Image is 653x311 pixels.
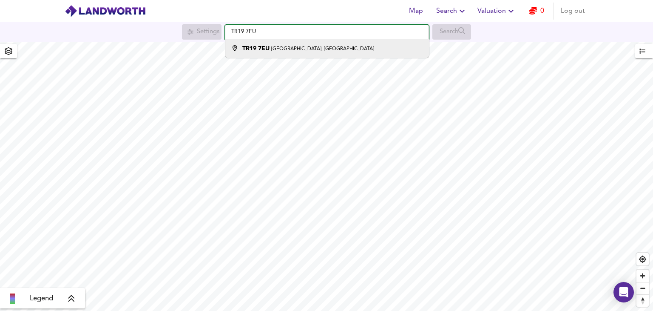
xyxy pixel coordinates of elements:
[182,24,221,40] div: Search for a location first or explore the map
[529,5,544,17] a: 0
[65,5,146,17] img: logo
[225,25,429,39] input: Enter a location...
[636,282,649,294] button: Zoom out
[636,270,649,282] button: Zoom in
[271,46,374,52] small: [GEOGRAPHIC_DATA], [GEOGRAPHIC_DATA]
[406,5,426,17] span: Map
[474,3,520,20] button: Valuation
[436,5,467,17] span: Search
[636,294,649,307] button: Reset bearing to north
[636,253,649,265] button: Find my location
[432,24,471,40] div: Search for a location first or explore the map
[242,46,270,52] strong: TR19 7EU
[433,3,471,20] button: Search
[477,5,516,17] span: Valuation
[557,3,588,20] button: Log out
[561,5,585,17] span: Log out
[613,282,634,302] div: Open Intercom Messenger
[402,3,429,20] button: Map
[30,294,53,304] span: Legend
[523,3,550,20] button: 0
